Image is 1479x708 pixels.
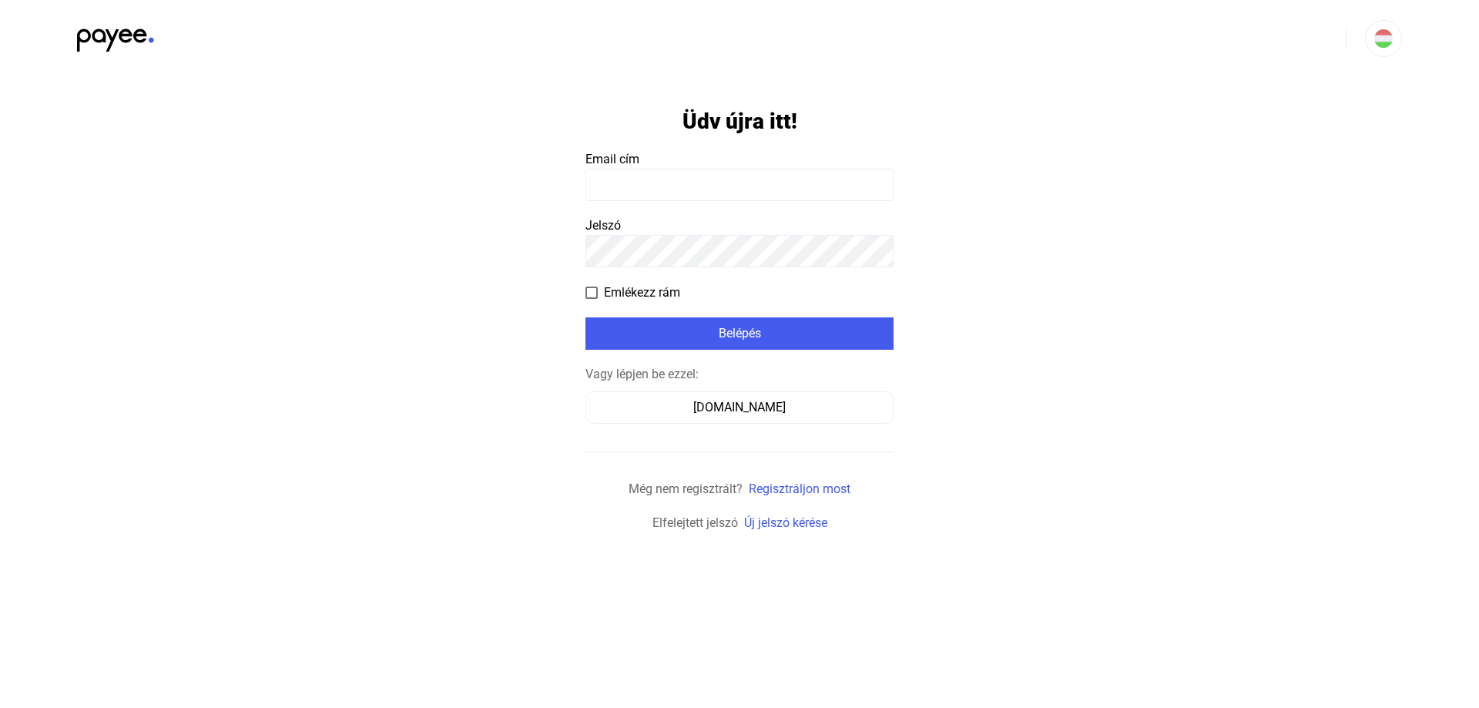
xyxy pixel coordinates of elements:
[1374,29,1393,48] img: HU
[652,515,738,530] span: Elfelejtett jelszó
[604,284,680,302] span: Emlékezz rám
[77,20,154,52] img: black-payee-blue-dot.svg
[585,218,621,233] span: Jelszó
[1365,20,1402,57] button: HU
[744,515,827,530] a: Új jelszó kérése
[585,391,894,424] button: [DOMAIN_NAME]
[585,317,894,350] button: Belépés
[585,400,894,414] a: [DOMAIN_NAME]
[591,398,888,417] div: [DOMAIN_NAME]
[629,482,743,496] span: Még nem regisztrált?
[682,108,797,135] h1: Üdv újra itt!
[590,324,889,343] div: Belépés
[585,365,894,384] div: Vagy lépjen be ezzel:
[585,152,639,166] span: Email cím
[749,482,850,496] a: Regisztráljon most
